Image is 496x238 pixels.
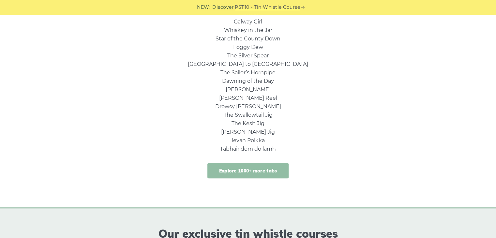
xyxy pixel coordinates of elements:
[222,78,274,84] a: Dawning of the Day
[226,86,271,93] a: [PERSON_NAME]
[224,112,273,118] a: The Swallowtail Jig
[220,69,276,76] a: The Sailor’s Hornpipe
[227,52,269,59] a: The Silver Spear
[224,27,272,33] a: Whiskey in the Jar
[219,95,277,101] a: [PERSON_NAME] Reel
[233,44,263,50] a: Foggy Dew
[221,129,275,135] a: [PERSON_NAME] Jig
[215,103,281,110] a: Drowsy [PERSON_NAME]
[220,146,276,152] a: Tabhair dom do lámh
[188,61,308,67] a: [GEOGRAPHIC_DATA] to [GEOGRAPHIC_DATA]
[232,137,265,143] a: Ievan Polkka
[232,120,264,126] a: The Kesh Jig
[212,4,234,11] span: Discover
[197,4,210,11] span: NEW:
[235,4,300,11] a: PST10 - Tin Whistle Course
[234,19,262,25] a: Galway Girl
[216,36,280,42] a: Star of the County Down
[207,163,289,178] a: Explore 1000+ more tabs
